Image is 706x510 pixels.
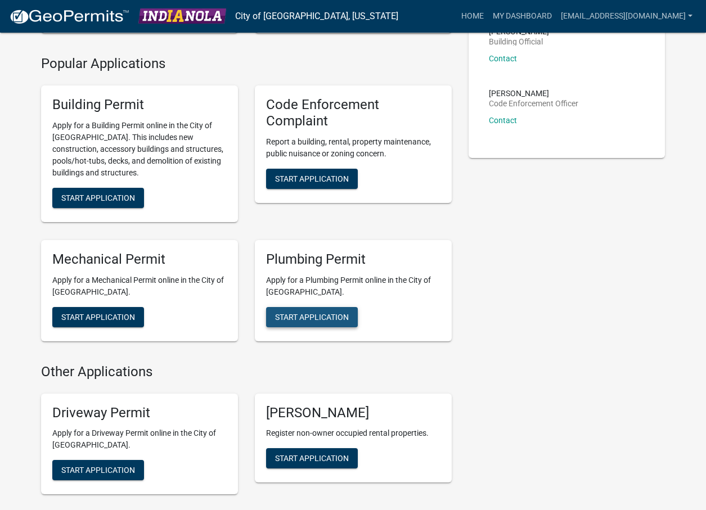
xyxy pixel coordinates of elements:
[489,89,578,97] p: [PERSON_NAME]
[235,7,398,26] a: City of [GEOGRAPHIC_DATA], [US_STATE]
[266,307,358,327] button: Start Application
[266,274,440,298] p: Apply for a Plumbing Permit online in the City of [GEOGRAPHIC_DATA].
[266,251,440,268] h5: Plumbing Permit
[266,405,440,421] h5: [PERSON_NAME]
[275,174,349,183] span: Start Application
[52,251,227,268] h5: Mechanical Permit
[61,466,135,475] span: Start Application
[489,38,549,46] p: Building Official
[52,274,227,298] p: Apply for a Mechanical Permit online in the City of [GEOGRAPHIC_DATA].
[138,8,226,24] img: City of Indianola, Iowa
[61,312,135,321] span: Start Application
[52,427,227,451] p: Apply for a Driveway Permit online in the City of [GEOGRAPHIC_DATA].
[52,460,144,480] button: Start Application
[266,97,440,129] h5: Code Enforcement Complaint
[52,405,227,421] h5: Driveway Permit
[488,6,556,27] a: My Dashboard
[266,427,440,439] p: Register non-owner occupied rental properties.
[489,28,549,35] p: [PERSON_NAME]
[52,97,227,113] h5: Building Permit
[556,6,697,27] a: [EMAIL_ADDRESS][DOMAIN_NAME]
[41,56,452,72] h4: Popular Applications
[266,136,440,160] p: Report a building, rental, property maintenance, public nuisance or zoning concern.
[52,120,227,179] p: Apply for a Building Permit online in the City of [GEOGRAPHIC_DATA]. This includes new constructi...
[41,364,452,380] h4: Other Applications
[489,116,517,125] a: Contact
[275,312,349,321] span: Start Application
[275,454,349,463] span: Start Application
[457,6,488,27] a: Home
[52,188,144,208] button: Start Application
[266,448,358,468] button: Start Application
[266,169,358,189] button: Start Application
[489,54,517,63] a: Contact
[52,307,144,327] button: Start Application
[489,100,578,107] p: Code Enforcement Officer
[61,193,135,202] span: Start Application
